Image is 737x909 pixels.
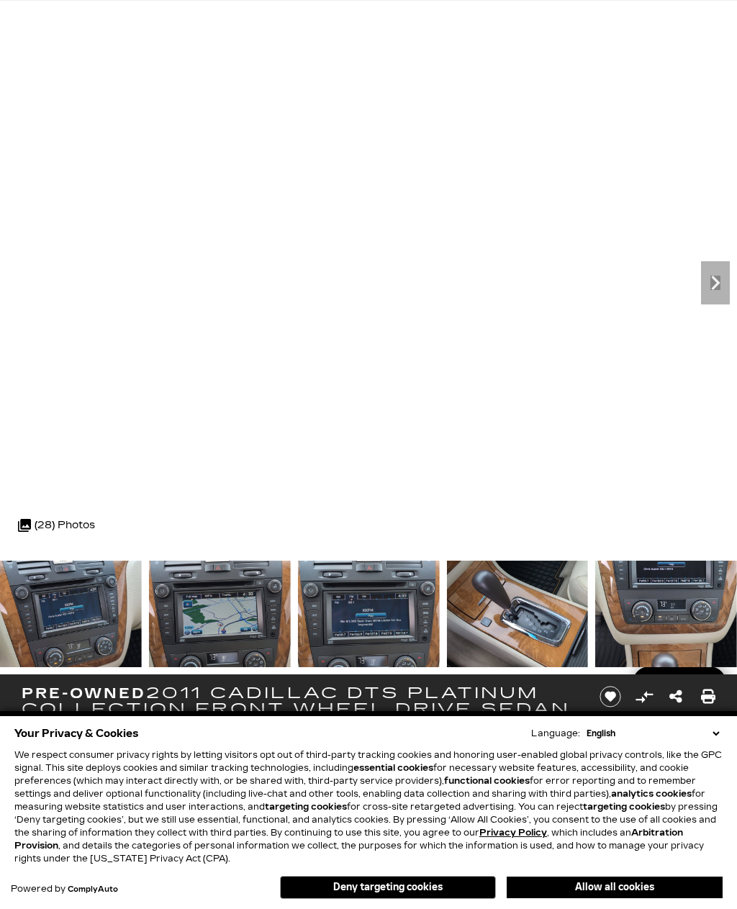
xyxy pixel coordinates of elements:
[280,876,496,899] button: Deny targeting cookies
[611,789,692,799] strong: analytics cookies
[11,885,118,894] div: Powered by
[444,776,530,786] strong: functional cookies
[353,763,433,773] strong: essential cookies
[68,885,118,894] a: ComplyAuto
[507,877,723,898] button: Allow all cookies
[14,749,723,865] p: We respect consumer privacy rights by letting visitors opt out of third-party tracking cookies an...
[583,727,723,740] select: Language Select
[583,802,665,812] strong: targeting cookies
[531,729,580,738] div: Language:
[14,723,139,743] span: Your Privacy & Cookies
[265,802,347,812] strong: targeting cookies
[479,828,547,838] a: Privacy Policy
